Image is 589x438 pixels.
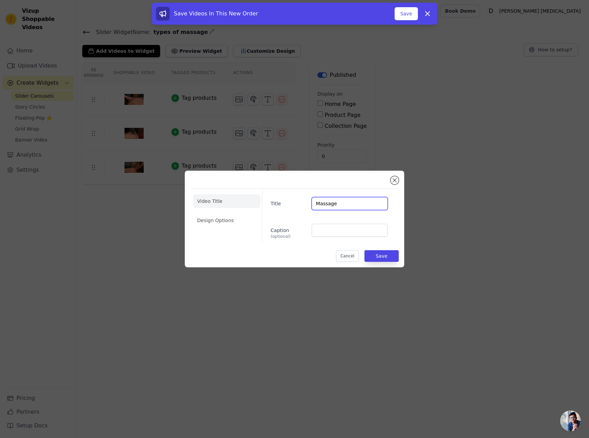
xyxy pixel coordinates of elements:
button: Close modal [390,176,399,184]
div: Open chat [560,411,581,431]
button: Save [364,250,399,262]
span: Save Videos In This New Order [174,10,258,17]
label: Caption [271,224,306,239]
li: Design Options [193,214,261,227]
li: Video Title [193,194,261,208]
button: Save [395,7,418,20]
button: Cancel [336,250,359,262]
span: (optional) [271,234,306,239]
label: Title [271,197,306,207]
